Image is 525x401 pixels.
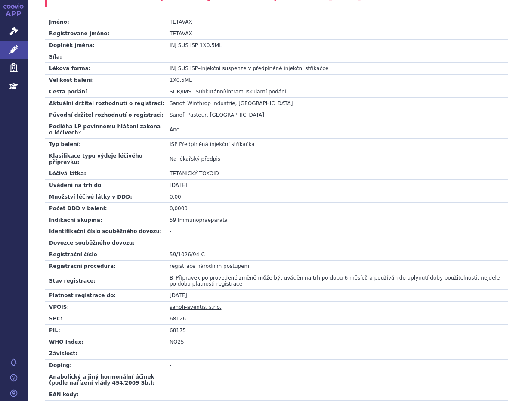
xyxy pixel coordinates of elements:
[165,150,508,168] td: Na lékařský předpis
[45,290,165,302] td: Platnost registrace do:
[165,360,508,371] td: -
[165,202,508,214] td: 0,0000
[45,121,165,138] td: Podléhá LP povinnému hlášení zákona o léčivech?
[45,360,165,371] td: Doping:
[45,179,165,191] td: Uvádění na trh do
[45,348,165,360] td: Závislost:
[165,51,508,62] td: -
[165,249,508,261] td: 59/1026/94-C
[45,202,165,214] td: Počet DDD v balení:
[165,179,508,191] td: [DATE]
[165,74,508,86] td: 1X0,5ML
[165,272,508,290] td: –
[201,65,328,71] span: Injekční suspenze v předplněné injekční stříkačce
[45,39,165,51] td: Doplněk jména:
[170,141,177,147] span: ISP
[170,304,221,310] a: sanofi-aventis, s.r.o.
[45,109,165,121] td: Původní držitel rozhodnutí o registraci:
[45,237,165,249] td: Dovozce souběžného dovozu:
[45,313,165,325] td: SPC:
[45,214,165,226] td: Indikační skupina:
[165,86,508,97] td: – Subkutánní/intramuskulární podání
[45,249,165,261] td: Registrační číslo
[45,302,165,313] td: VPOIS:
[170,217,176,223] span: 59
[170,275,173,281] span: B
[165,290,508,302] td: [DATE]
[45,86,165,97] td: Cesta podání
[45,168,165,179] td: Léčivá látka:
[165,261,508,272] td: registrace národním postupem
[165,121,508,138] td: Ano
[45,191,165,202] td: Množství léčivé látky v DDD:
[165,348,508,360] td: -
[165,389,508,401] td: -
[45,272,165,290] td: Stav registrace:
[170,194,181,200] span: 0,00
[165,28,508,39] td: TETAVAX
[45,389,165,401] td: EAN kódy:
[170,327,186,333] a: 68175
[45,336,165,348] td: WHO Index:
[45,150,165,168] td: Klasifikace typu výdeje léčivého přípravku:
[170,89,191,95] span: SDR/IMS
[165,168,508,179] td: TETANICKÝ TOXOID
[165,97,508,109] td: Sanofi Winthrop Industrie, [GEOGRAPHIC_DATA]
[45,371,165,389] td: Anabolický a jiný hormonální účinek (podle nařízení vlády 454/2009 Sb.):
[45,28,165,39] td: Registrované jméno:
[45,62,165,74] td: Léková forma:
[165,16,508,28] td: TETAVAX
[165,336,508,348] td: NO25
[165,371,508,389] td: -
[45,138,165,150] td: Typ balení:
[170,65,198,71] span: INJ SUS ISP
[165,109,508,121] td: Sanofi Pasteur, [GEOGRAPHIC_DATA]
[170,316,186,322] a: 68126
[170,275,500,287] span: Přípravek po provedené změně může být uváděn na trh po dobu 6 měsíců a používán do uplynutí doby ...
[45,261,165,272] td: Registrační procedura:
[165,237,508,249] td: -
[45,226,165,237] td: Identifikační číslo souběžného dovozu:
[178,217,228,223] span: Immunopraeparata
[45,97,165,109] td: Aktuální držitel rozhodnutí o registraci:
[45,16,165,28] td: Jméno:
[45,51,165,62] td: Síla:
[165,62,508,74] td: –
[45,74,165,86] td: Velikost balení:
[179,141,254,147] span: Předplněná injekční stříkačka
[165,39,508,51] td: INJ SUS ISP 1X0,5ML
[45,325,165,336] td: PIL:
[165,226,508,237] td: -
